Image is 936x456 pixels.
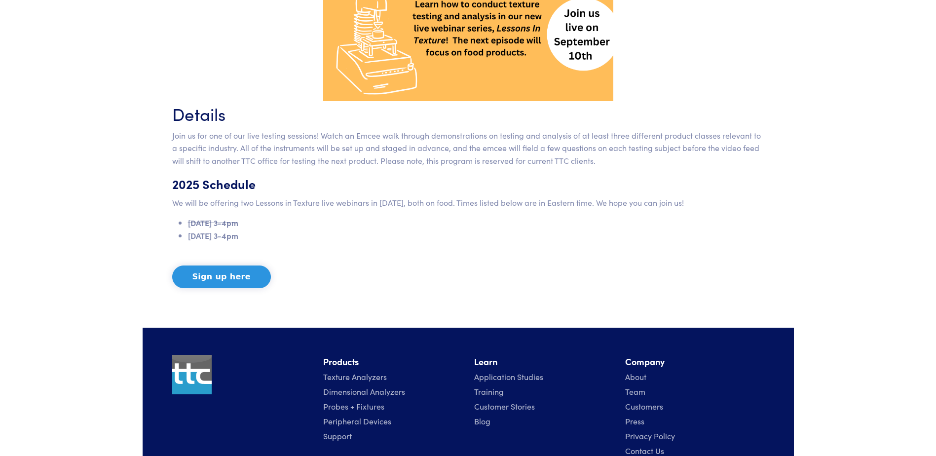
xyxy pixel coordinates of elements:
[625,445,664,456] a: Contact Us
[323,416,391,426] a: Peripheral Devices
[172,101,764,125] h3: Details
[474,386,504,397] a: Training
[323,430,352,441] a: Support
[323,386,405,397] a: Dimensional Analyzers
[625,355,764,369] li: Company
[323,401,384,412] a: Probes + Fixtures
[172,129,764,167] p: Join us for one of our live testing sessions! Watch an Emcee walk through demonstrations on testi...
[474,401,535,412] a: Customer Stories
[625,430,675,441] a: Privacy Policy
[474,371,543,382] a: Application Studies
[625,371,646,382] a: About
[188,229,764,242] li: [DATE] 3-4pm
[625,401,663,412] a: Customers
[172,175,764,192] h5: 2025 Schedule
[625,416,644,426] a: Press
[625,386,645,397] a: Team
[474,416,490,426] a: Blog
[172,355,212,394] img: ttc_logo_1x1_v1.0.png
[172,196,764,209] p: We will be offering two Lessons in Texture live webinars in [DATE], both on food. Times listed be...
[172,266,271,288] button: Sign up here
[323,371,387,382] a: Texture Analyzers
[323,355,462,369] li: Products
[474,355,613,369] li: Learn
[188,217,764,229] li: [DATE] 3-4pm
